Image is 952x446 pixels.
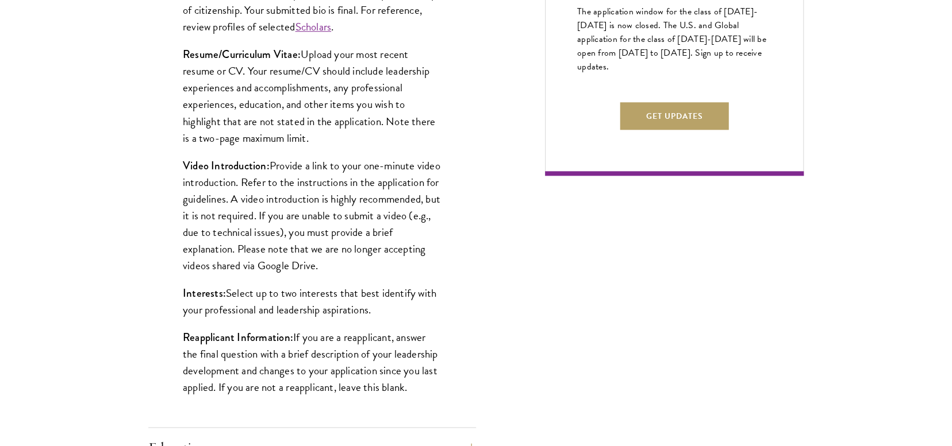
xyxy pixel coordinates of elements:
[183,46,301,62] strong: Resume/Curriculum Vitae:
[577,5,766,73] span: The application window for the class of [DATE]-[DATE] is now closed. The U.S. and Global applicat...
[183,285,442,318] p: Select up to two interests that best identify with your professional and leadership aspirations.
[295,18,331,35] a: Scholars
[183,285,226,301] strong: Interests:
[183,158,270,173] strong: Video Introduction:
[183,329,442,395] p: If you are a reapplicant, answer the final question with a brief description of your leadership d...
[183,157,442,274] p: Provide a link to your one-minute video introduction. Refer to the instructions in the applicatio...
[620,102,729,130] button: Get Updates
[183,46,442,146] p: Upload your most recent resume or CV. Your resume/CV should include leadership experiences and ac...
[183,329,293,345] strong: Reapplicant Information:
